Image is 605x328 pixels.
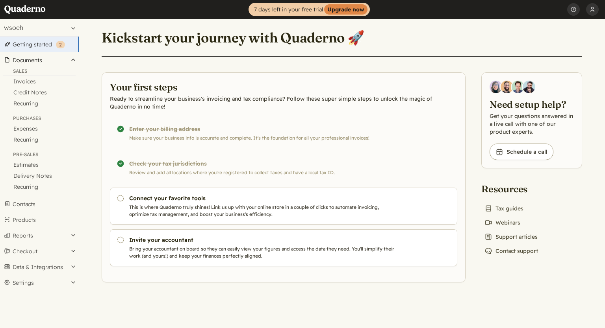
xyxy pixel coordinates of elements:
p: Bring your accountant on board so they can easily view your figures and access the data they need... [129,245,398,260]
a: Invite your accountant Bring your accountant on board so they can easily view your figures and ac... [110,229,457,266]
a: Support articles [481,231,541,242]
div: Purchases [3,115,76,123]
a: 7 days left in your free trialUpgrade now [249,3,370,16]
div: Sales [3,68,76,76]
span: 2 [59,42,62,48]
p: This is where Quaderno truly shines! Link us up with your online store in a couple of clicks to a... [129,204,398,218]
h3: Invite your accountant [129,236,398,244]
p: Ready to streamline your business's invoicing and tax compliance? Follow these super simple steps... [110,95,457,111]
h2: Resources [481,182,541,195]
a: Schedule a call [490,144,553,160]
a: Tax guides [481,203,527,214]
div: Pre-Sales [3,151,76,159]
img: Jairo Fumero, Account Executive at Quaderno [501,81,513,93]
p: Get your questions answered in a live call with one of our product experts. [490,112,574,136]
h1: Kickstart your journey with Quaderno 🚀 [102,29,364,46]
h2: Your first steps [110,81,457,93]
h3: Connect your favorite tools [129,194,398,202]
a: Webinars [481,217,523,228]
strong: Upgrade now [324,4,367,15]
img: Javier Rubio, DevRel at Quaderno [523,81,535,93]
a: Connect your favorite tools This is where Quaderno truly shines! Link us up with your online stor... [110,188,457,225]
a: Contact support [481,245,541,256]
h2: Need setup help? [490,98,574,111]
img: Ivo Oltmans, Business Developer at Quaderno [512,81,524,93]
img: Diana Carrasco, Account Executive at Quaderno [490,81,502,93]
